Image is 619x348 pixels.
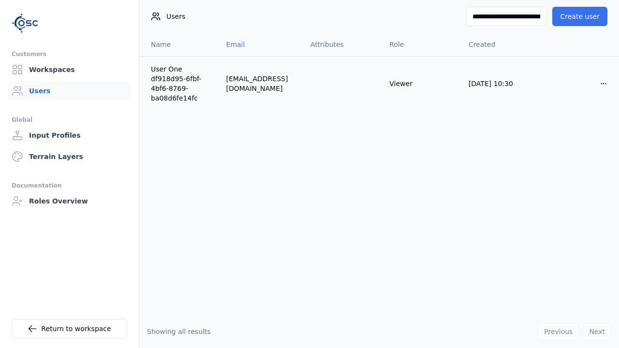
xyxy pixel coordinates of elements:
a: Users [8,81,131,101]
a: Return to workspace [12,319,127,338]
button: Create user [552,7,607,26]
div: Viewer [389,79,453,88]
img: Logo [12,10,39,37]
a: Terrain Layers [8,147,131,166]
th: Email [219,33,303,56]
th: Created [461,33,540,56]
div: Documentation [12,180,127,191]
a: User One df918d95-6fbf-4bf6-8769-ba08d6fe14fc [151,64,211,103]
a: Workspaces [8,60,131,79]
div: Global [12,114,127,126]
div: Customers [12,48,127,60]
a: Input Profiles [8,126,131,145]
span: Users [166,12,185,21]
th: Role [382,33,461,56]
th: Attributes [303,33,382,56]
div: [DATE] 10:30 [469,79,532,88]
th: Name [139,33,219,56]
a: Roles Overview [8,191,131,211]
div: [EMAIL_ADDRESS][DOMAIN_NAME] [226,74,295,93]
span: Showing all results [147,328,211,335]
